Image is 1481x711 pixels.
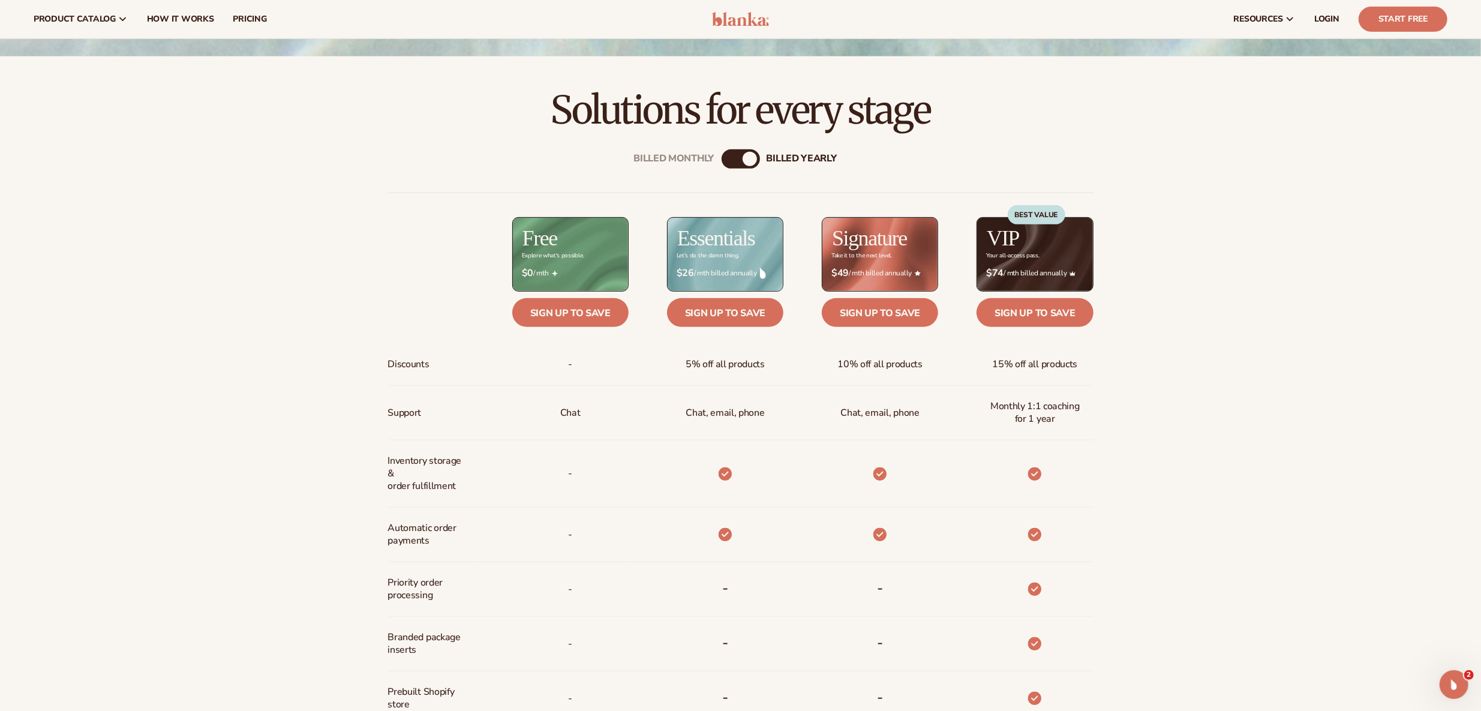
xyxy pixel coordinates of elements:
[522,268,619,279] span: / mth
[915,271,921,276] img: Star_6.png
[1359,7,1447,32] a: Start Free
[986,268,1083,279] span: / mth billed annually
[722,578,728,598] b: -
[552,271,558,277] img: Free_Icon_bb6e7c7e-73f8-44bd-8ed0-223ea0fc522e.png
[147,14,214,24] span: How It Works
[831,253,892,259] div: Take it to the next level.
[34,14,116,24] span: product catalog
[986,395,1083,430] span: Monthly 1:1 coaching for 1 year
[388,353,429,376] span: Discounts
[822,218,938,291] img: Signature_BG_eeb718c8-65ac-49e3-a4e5-327c6aa73146.jpg
[388,402,422,424] span: Support
[34,90,1447,130] h2: Solutions for every stage
[388,450,468,497] span: Inventory storage & order fulfillment
[522,253,584,259] div: Explore what's possible.
[837,353,923,376] span: 10% off all products
[388,626,468,661] span: Branded package inserts
[677,253,739,259] div: Let’s do the damn thing.
[986,268,1004,279] strong: $74
[677,268,774,279] span: / mth billed annually
[568,524,572,546] span: -
[677,227,755,249] h2: Essentials
[987,227,1019,249] h2: VIP
[1314,14,1339,24] span: LOGIN
[233,14,266,24] span: pricing
[822,298,938,327] a: Sign up to save
[686,402,764,424] p: Chat, email, phone
[767,153,837,164] div: billed Yearly
[388,572,468,607] span: Priority order processing
[832,227,907,249] h2: Signature
[568,578,572,601] span: -
[522,227,557,249] h2: Free
[877,578,883,598] b: -
[993,353,1078,376] span: 15% off all products
[712,12,769,26] img: logo
[877,688,883,707] b: -
[568,688,572,710] span: -
[1234,14,1283,24] span: resources
[760,268,766,278] img: drop.png
[1464,670,1474,680] span: 2
[522,268,533,279] strong: $0
[986,253,1039,259] div: Your all-access pass.
[977,298,1093,327] a: Sign up to save
[977,218,1092,291] img: VIP_BG_199964bd-3653-43bc-8a67-789d2d7717b9.jpg
[667,298,783,327] a: Sign up to save
[568,463,572,485] p: -
[568,633,572,655] span: -
[722,633,728,652] b: -
[1440,670,1468,699] iframe: Intercom live chat
[568,353,572,376] span: -
[831,268,929,279] span: / mth billed annually
[513,218,628,291] img: free_bg.png
[677,268,694,279] strong: $26
[831,268,849,279] strong: $49
[560,402,581,424] p: Chat
[1008,205,1065,224] div: BEST VALUE
[634,153,714,164] div: Billed Monthly
[1070,271,1076,277] img: Crown_2d87c031-1b5a-4345-8312-a4356ddcde98.png
[722,688,728,707] b: -
[388,517,468,552] span: Automatic order payments
[877,633,883,652] b: -
[668,218,783,291] img: Essentials_BG_9050f826-5aa9-47d9-a362-757b82c62641.jpg
[841,402,920,424] span: Chat, email, phone
[512,298,629,327] a: Sign up to save
[686,353,765,376] span: 5% off all products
